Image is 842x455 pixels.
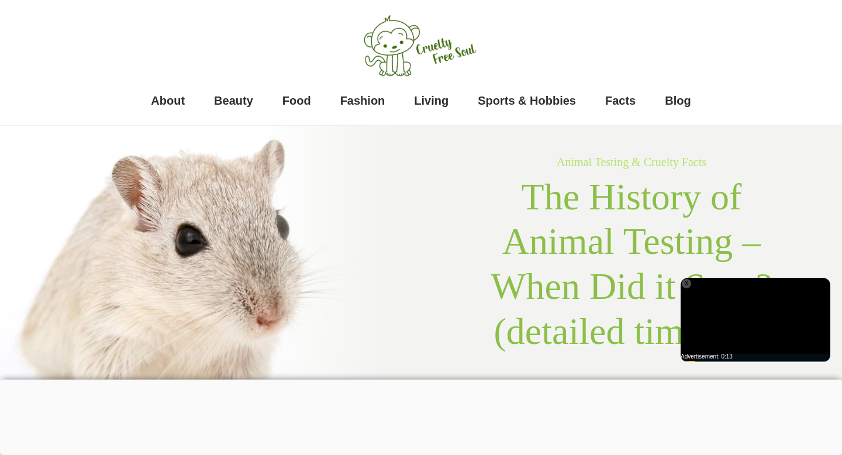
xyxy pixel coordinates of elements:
div: Advertisement: 0:13 [681,354,830,360]
a: Living [414,89,448,112]
div: Video Player [681,278,830,362]
a: Food [282,89,311,112]
a: About [151,89,185,112]
a: Facts [605,89,636,112]
iframe: Advertisement [127,380,715,452]
iframe: Advertisement [681,278,830,362]
a: Fashion [340,89,385,112]
a: Animal Testing & Cruelty Facts [557,156,706,168]
div: X [682,279,691,288]
a: Blog [665,89,691,112]
a: Beauty [214,89,253,112]
a: Sports & Hobbies [478,89,576,112]
span: The History of Animal Testing – When Did it Start? (detailed timeline) [491,176,772,352]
